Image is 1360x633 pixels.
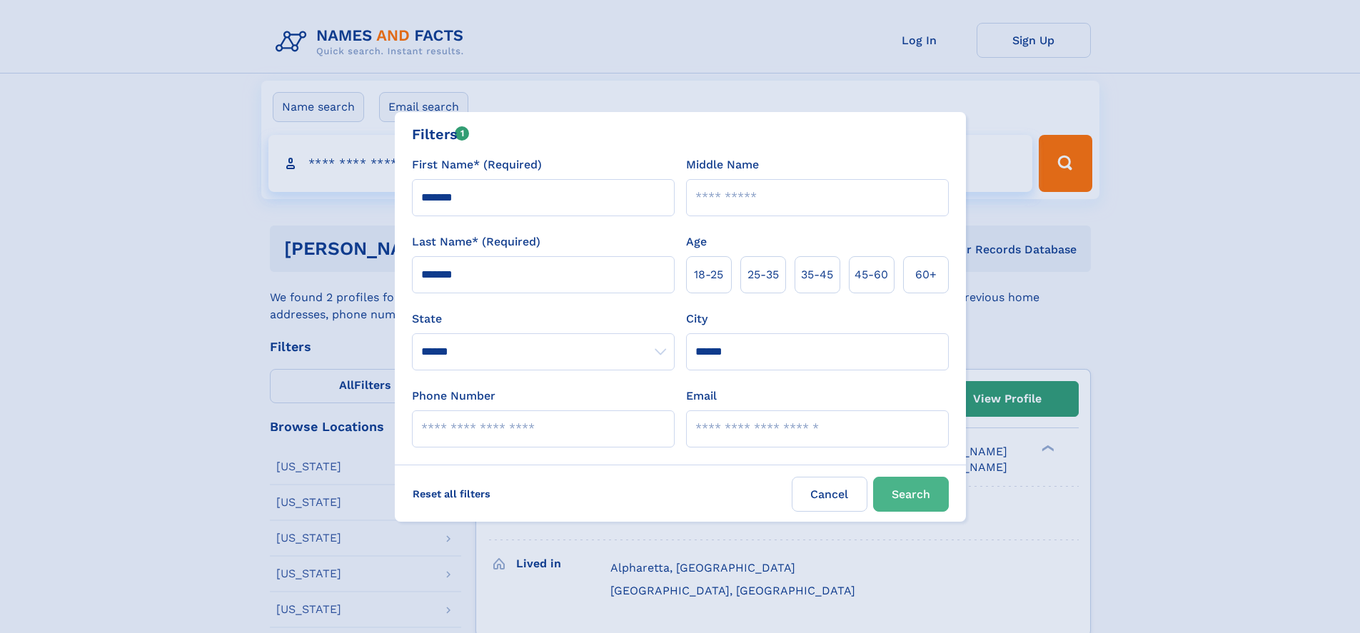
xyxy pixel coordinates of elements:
label: State [412,310,675,328]
label: Middle Name [686,156,759,173]
div: Filters [412,123,470,145]
label: Cancel [792,477,867,512]
span: 45‑60 [855,266,888,283]
button: Search [873,477,949,512]
label: City [686,310,707,328]
span: 25‑35 [747,266,779,283]
span: 18‑25 [694,266,723,283]
label: First Name* (Required) [412,156,542,173]
label: Last Name* (Required) [412,233,540,250]
span: 35‑45 [801,266,833,283]
label: Phone Number [412,388,495,405]
label: Email [686,388,717,405]
label: Reset all filters [403,477,500,511]
span: 60+ [915,266,937,283]
label: Age [686,233,707,250]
